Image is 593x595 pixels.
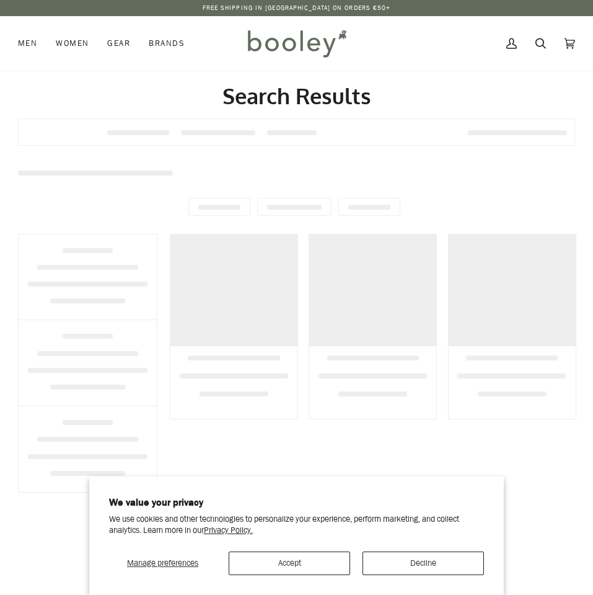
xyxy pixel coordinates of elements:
[18,16,46,71] a: Men
[139,16,194,71] a: Brands
[149,37,185,50] span: Brands
[107,37,130,50] span: Gear
[229,552,350,575] button: Accept
[98,16,139,71] a: Gear
[203,3,391,13] p: Free Shipping in [GEOGRAPHIC_DATA] on Orders €50+
[18,83,575,109] h2: Search Results
[204,524,253,536] a: Privacy Policy.
[109,552,217,575] button: Manage preferences
[109,496,485,509] h2: We value your privacy
[362,552,484,575] button: Decline
[56,37,89,50] span: Women
[46,16,98,71] a: Women
[242,25,351,61] img: Booley
[18,37,37,50] span: Men
[127,557,198,569] span: Manage preferences
[109,514,485,535] p: We use cookies and other technologies to personalize your experience, perform marketing, and coll...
